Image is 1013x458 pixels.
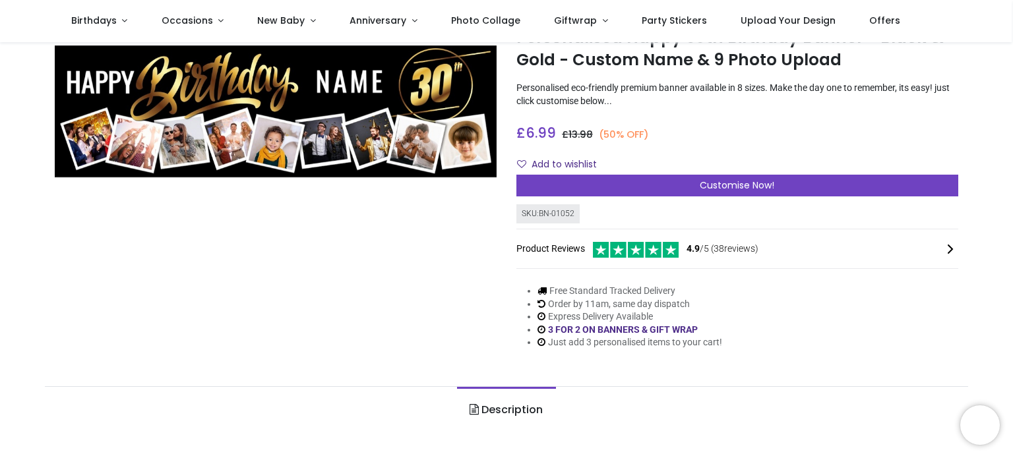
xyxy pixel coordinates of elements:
[554,14,597,27] span: Giftwrap
[516,154,608,176] button: Add to wishlistAdd to wishlist
[548,324,698,335] a: 3 FOR 2 ON BANNERS & GIFT WRAP
[599,128,649,142] small: (50% OFF)
[516,240,958,258] div: Product Reviews
[526,123,556,142] span: 6.99
[537,298,722,311] li: Order by 11am, same day dispatch
[642,14,707,27] span: Party Stickers
[516,82,958,107] p: Personalised eco-friendly premium banner available in 8 sizes. Make the day one to remember, its ...
[457,387,555,433] a: Description
[516,204,580,223] div: SKU: BN-01052
[516,123,556,142] span: £
[700,179,774,192] span: Customise Now!
[451,14,520,27] span: Photo Collage
[517,159,526,169] i: Add to wishlist
[741,14,836,27] span: Upload Your Design
[869,14,900,27] span: Offers
[350,14,406,27] span: Anniversary
[71,14,117,27] span: Birthdays
[537,336,722,349] li: Just add 3 personalised items to your cart!
[537,310,722,324] li: Express Delivery Available
[516,26,958,72] h1: Personalised Happy 30th Birthday Banner - Black & Gold - Custom Name & 9 Photo Upload
[537,285,722,298] li: Free Standard Tracked Delivery
[568,128,593,141] span: 13.98
[687,243,758,256] span: /5 ( 38 reviews)
[162,14,213,27] span: Occasions
[562,128,593,141] span: £
[687,243,700,254] span: 4.9
[257,14,305,27] span: New Baby
[960,405,1000,445] iframe: Brevo live chat
[55,45,497,178] img: Personalised Happy 30th Birthday Banner - Black & Gold - Custom Name & 9 Photo Upload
